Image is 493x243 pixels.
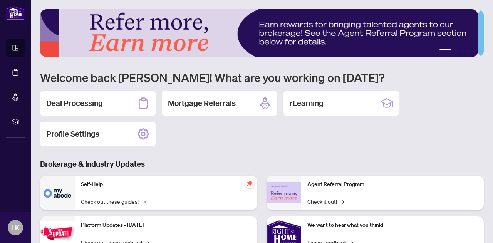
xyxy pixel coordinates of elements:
[467,49,470,52] button: 4
[11,222,20,233] span: LK
[290,98,324,109] h2: rLearning
[168,98,236,109] h2: Mortgage Referrals
[40,9,478,57] img: Slide 0
[439,49,451,52] button: 1
[454,49,458,52] button: 2
[307,221,478,230] p: We want to hear what you think!
[462,216,485,239] button: Open asap
[46,98,103,109] h2: Deal Processing
[307,180,478,189] p: Agent Referral Program
[40,176,75,210] img: Self-Help
[40,159,484,169] h3: Brokerage & Industry Updates
[46,129,99,139] h2: Profile Settings
[81,180,251,189] p: Self-Help
[6,6,25,20] img: logo
[267,182,301,203] img: Agent Referral Program
[245,179,254,188] span: pushpin
[473,49,476,52] button: 5
[81,221,251,230] p: Platform Updates - [DATE]
[340,197,344,206] span: →
[40,70,484,85] h1: Welcome back [PERSON_NAME]! What are you working on [DATE]?
[461,49,464,52] button: 3
[142,197,146,206] span: →
[81,197,146,206] a: Check out these guides!→
[307,197,344,206] a: Check it out!→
